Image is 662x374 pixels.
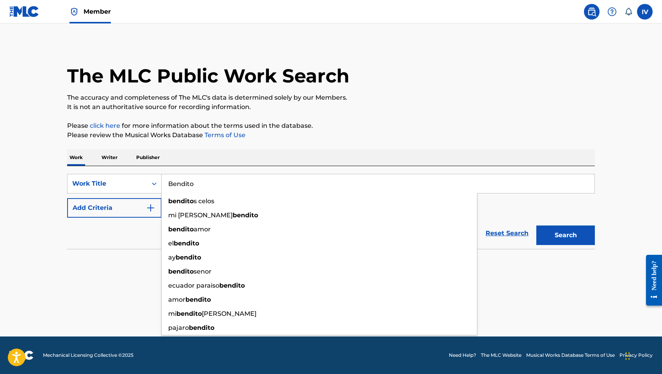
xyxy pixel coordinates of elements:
[194,225,211,233] span: amor
[587,7,596,16] img: search
[233,211,258,219] strong: bendito
[168,324,189,331] span: pajaro
[619,352,653,359] a: Privacy Policy
[99,149,120,166] p: Writer
[146,203,155,213] img: 9d2ae6d4665cec9f34b9.svg
[9,6,39,17] img: MLC Logo
[640,249,662,311] iframe: Resource Center
[482,225,532,242] a: Reset Search
[69,7,79,16] img: Top Rightsholder
[526,352,615,359] a: Musical Works Database Terms of Use
[202,310,256,317] span: [PERSON_NAME]
[67,149,85,166] p: Work
[584,4,600,20] a: Public Search
[168,240,174,247] span: el
[625,8,632,16] div: Notifications
[168,197,194,205] strong: bendito
[604,4,620,20] div: Help
[43,352,133,359] span: Mechanical Licensing Collective © 2025
[67,174,595,249] form: Search Form
[449,352,476,359] a: Need Help?
[134,149,162,166] p: Publisher
[84,7,111,16] span: Member
[72,179,142,188] div: Work Title
[219,282,245,289] strong: bendito
[174,240,199,247] strong: bendito
[67,64,349,88] h1: The MLC Public Work Search
[67,102,595,112] p: It is not an authoritative source for recording information.
[536,225,595,245] button: Search
[168,211,233,219] span: mi [PERSON_NAME]
[67,198,162,218] button: Add Criteria
[67,93,595,102] p: The accuracy and completeness of The MLC's data is determined solely by our Members.
[194,197,214,205] span: s celos
[67,121,595,131] p: Please for more information about the terms used in the database.
[90,122,120,129] a: click here
[168,310,176,317] span: mi
[168,225,194,233] strong: bendito
[194,268,212,275] span: senor
[9,351,34,360] img: logo
[637,4,653,20] div: User Menu
[189,324,214,331] strong: bendito
[623,336,662,374] iframe: Chat Widget
[176,254,201,261] strong: bendito
[67,131,595,140] p: Please review the Musical Works Database
[168,282,219,289] span: ecuador paraiso
[625,344,630,368] div: Arrastrar
[607,7,617,16] img: help
[168,254,176,261] span: ay
[168,296,185,303] span: amor
[203,131,246,139] a: Terms of Use
[623,336,662,374] div: Widget de chat
[481,352,521,359] a: The MLC Website
[168,268,194,275] strong: bendito
[176,310,202,317] strong: bendito
[185,296,211,303] strong: bendito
